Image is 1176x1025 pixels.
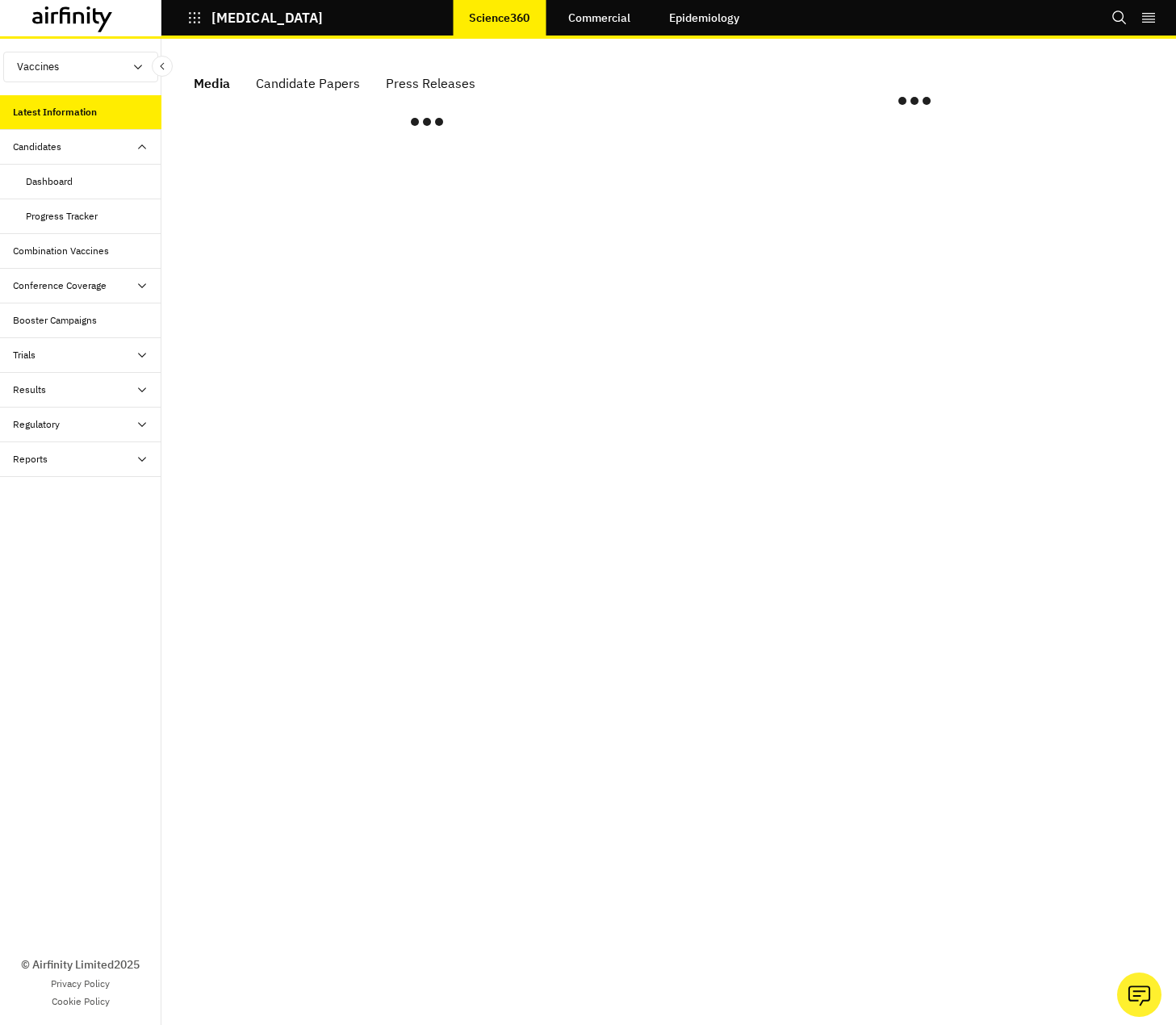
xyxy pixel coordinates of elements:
a: Cookie Policy [52,994,110,1009]
button: Close Sidebar [152,56,173,77]
div: Dashboard [26,174,73,189]
button: Ask our analysts [1117,973,1161,1017]
button: Search [1111,4,1128,31]
p: © Airfinity Limited 2025 [21,956,140,973]
div: Trials [13,348,36,362]
div: Media [194,71,230,95]
div: Latest Information [13,105,97,119]
div: Press Releases [386,71,475,95]
div: Conference Coverage [13,278,107,293]
a: Privacy Policy [51,977,110,991]
button: [MEDICAL_DATA] [187,4,323,31]
div: Regulatory [13,417,60,432]
div: Booster Campaigns [13,313,97,328]
div: Progress Tracker [26,209,98,224]
div: Candidates [13,140,61,154]
div: Combination Vaccines [13,244,109,258]
div: Results [13,383,46,397]
div: Reports [13,452,48,466]
button: Vaccines [3,52,158,82]
p: Science360 [469,11,529,24]
div: Candidate Papers [256,71,360,95]
p: [MEDICAL_DATA] [211,10,323,25]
